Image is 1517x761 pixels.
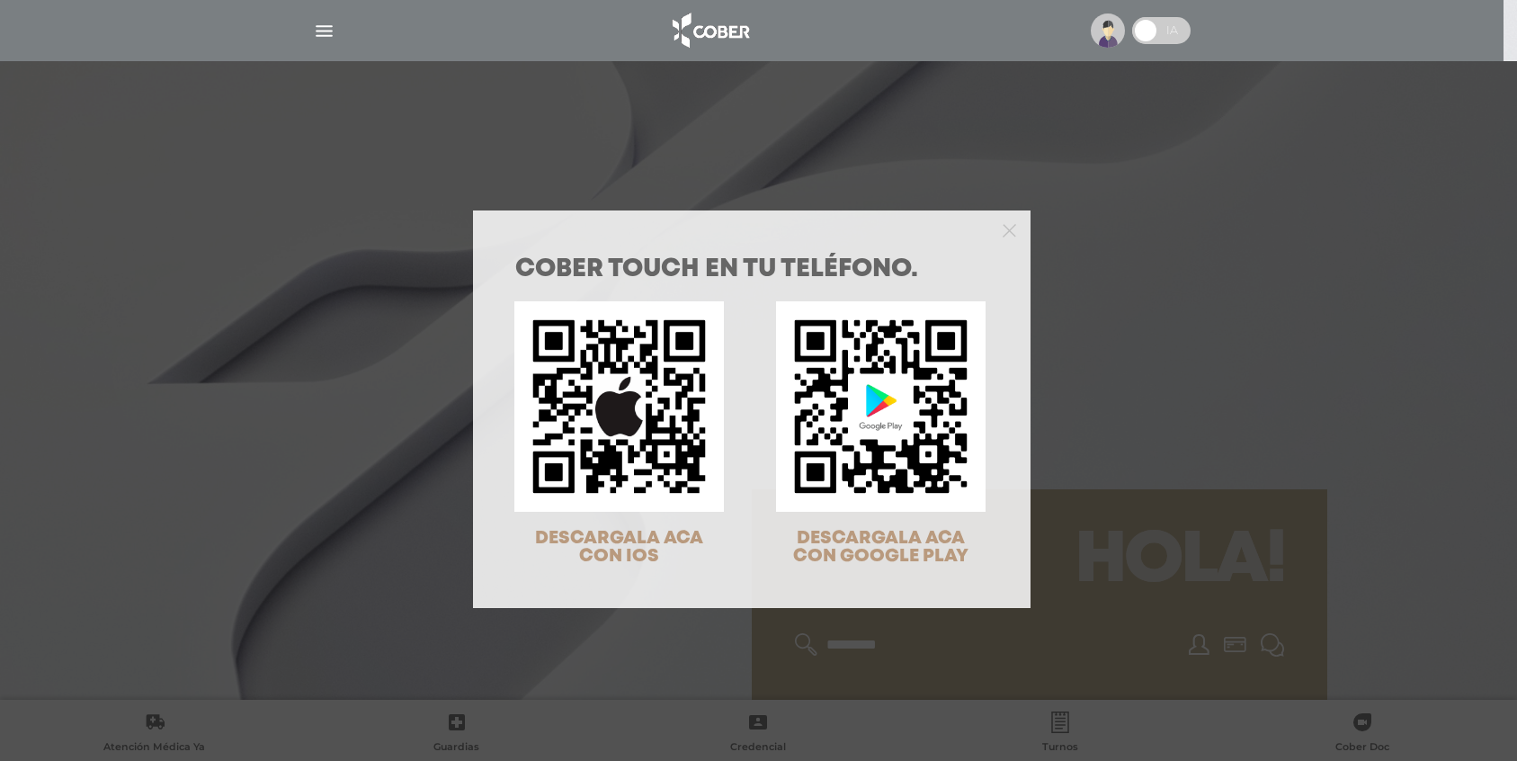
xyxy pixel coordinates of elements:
[535,530,703,565] span: DESCARGALA ACA CON IOS
[514,301,724,511] img: qr-code
[515,257,988,282] h1: COBER TOUCH en tu teléfono.
[1003,221,1016,237] button: Close
[776,301,986,511] img: qr-code
[793,530,968,565] span: DESCARGALA ACA CON GOOGLE PLAY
